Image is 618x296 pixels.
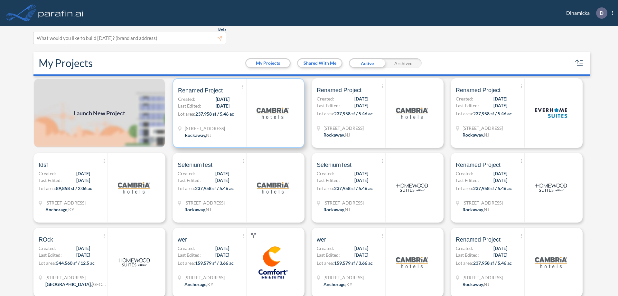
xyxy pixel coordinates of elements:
span: Renamed Project [317,86,361,94]
span: Last Edited: [456,252,479,258]
span: NJ [345,207,350,212]
img: logo [535,172,567,204]
span: Created: [178,170,195,177]
span: Last Edited: [39,252,62,258]
span: 321 Mt Hope Ave [184,199,225,206]
span: Lot area: [178,111,195,117]
span: 237,958 sf / 5.46 ac [473,260,512,266]
div: Active [349,58,385,68]
span: Lot area: [456,186,473,191]
span: Last Edited: [317,102,340,109]
span: Created: [39,245,56,252]
img: logo [257,97,289,129]
span: SeleniumTest [178,161,212,169]
span: 237,958 sf / 5.46 ac [473,111,512,116]
img: add [33,78,165,148]
span: 237,958 sf / 5.46 ac [473,186,512,191]
span: 321 Mt Hope Ave [463,199,503,206]
div: Rockaway, NJ [463,131,489,138]
span: 1790 Evergreen Rd [184,274,225,281]
a: Renamed ProjectCreated:[DATE]Last Edited:[DATE]Lot area:237,958 sf / 5.46 ac[STREET_ADDRESS]Rocka... [448,78,587,148]
div: Houston, TX [45,281,107,288]
span: wer [317,236,326,243]
span: [DATE] [354,245,368,252]
div: Anchorage, KY [45,206,74,213]
span: 321 Mt Hope Ave [463,274,503,281]
span: Last Edited: [456,177,479,184]
span: Lot area: [317,260,334,266]
span: Anchorage , [184,282,207,287]
button: sort [574,58,585,68]
span: [DATE] [216,102,229,109]
span: 1790 Evergreen Rd [323,274,364,281]
span: Lot area: [39,186,56,191]
span: Lot area: [178,186,195,191]
h2: My Projects [39,57,93,69]
span: 237,958 sf / 5.46 ac [195,186,234,191]
span: Last Edited: [456,102,479,109]
span: Lot area: [317,111,334,116]
span: Created: [39,170,56,177]
span: NJ [484,207,489,212]
div: Rockaway, NJ [323,131,350,138]
span: Rockaway , [323,132,345,138]
span: NJ [484,282,489,287]
span: Rockaway , [463,207,484,212]
span: SeleniumTest [317,161,351,169]
span: [DATE] [216,96,229,102]
a: SeleniumTestCreated:[DATE]Last Edited:[DATE]Lot area:237,958 sf / 5.46 ac[STREET_ADDRESS]Rockaway... [170,153,309,223]
span: Created: [317,245,334,252]
span: fdsf [39,161,48,169]
a: Renamed ProjectCreated:[DATE]Last Edited:[DATE]Lot area:237,958 sf / 5.46 ac[STREET_ADDRESS]Rocka... [170,78,309,148]
span: 13835 Beaumont Hwy [45,274,107,281]
img: logo [118,246,150,279]
span: 159,579 sf / 3.66 ac [334,260,373,266]
span: [DATE] [76,245,90,252]
span: Renamed Project [456,161,501,169]
span: Created: [178,245,195,252]
span: [GEOGRAPHIC_DATA] , [45,282,92,287]
span: [DATE] [354,170,368,177]
span: 321 Mt Hope Ave [185,125,225,132]
span: NJ [206,132,211,138]
div: Archived [385,58,422,68]
span: KY [207,282,213,287]
img: logo [396,97,428,129]
a: Launch New Project [33,78,165,148]
span: Lot area: [317,186,334,191]
span: [DATE] [493,102,507,109]
span: 237,958 sf / 5.46 ac [334,111,373,116]
span: [DATE] [215,252,229,258]
span: [DATE] [493,95,507,102]
span: Last Edited: [317,177,340,184]
div: Anchorage, KY [323,281,352,288]
span: 237,958 sf / 5.46 ac [334,186,373,191]
div: Dinamicka [557,7,613,19]
span: 321 Mt Hope Ave [323,125,364,131]
img: logo [396,172,428,204]
img: logo [257,172,289,204]
span: Last Edited: [317,252,340,258]
img: logo [535,246,567,279]
div: Rockaway, NJ [323,206,350,213]
span: ROck [39,236,53,243]
span: Lot area: [456,260,473,266]
span: Created: [456,170,473,177]
span: 1899 Evergreen Rd [45,199,86,206]
span: Created: [456,245,473,252]
span: Renamed Project [456,86,501,94]
span: Created: [456,95,473,102]
span: Beta [218,27,226,32]
span: 321 Mt Hope Ave [463,125,503,131]
span: [DATE] [76,177,90,184]
span: Last Edited: [178,252,201,258]
span: Launch New Project [74,109,125,118]
span: [DATE] [354,95,368,102]
span: Created: [178,96,195,102]
span: [DATE] [354,252,368,258]
span: [DATE] [215,177,229,184]
span: Last Edited: [178,177,201,184]
img: logo [37,6,85,19]
span: 321 Mt Hope Ave [323,199,364,206]
img: logo [118,172,150,204]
